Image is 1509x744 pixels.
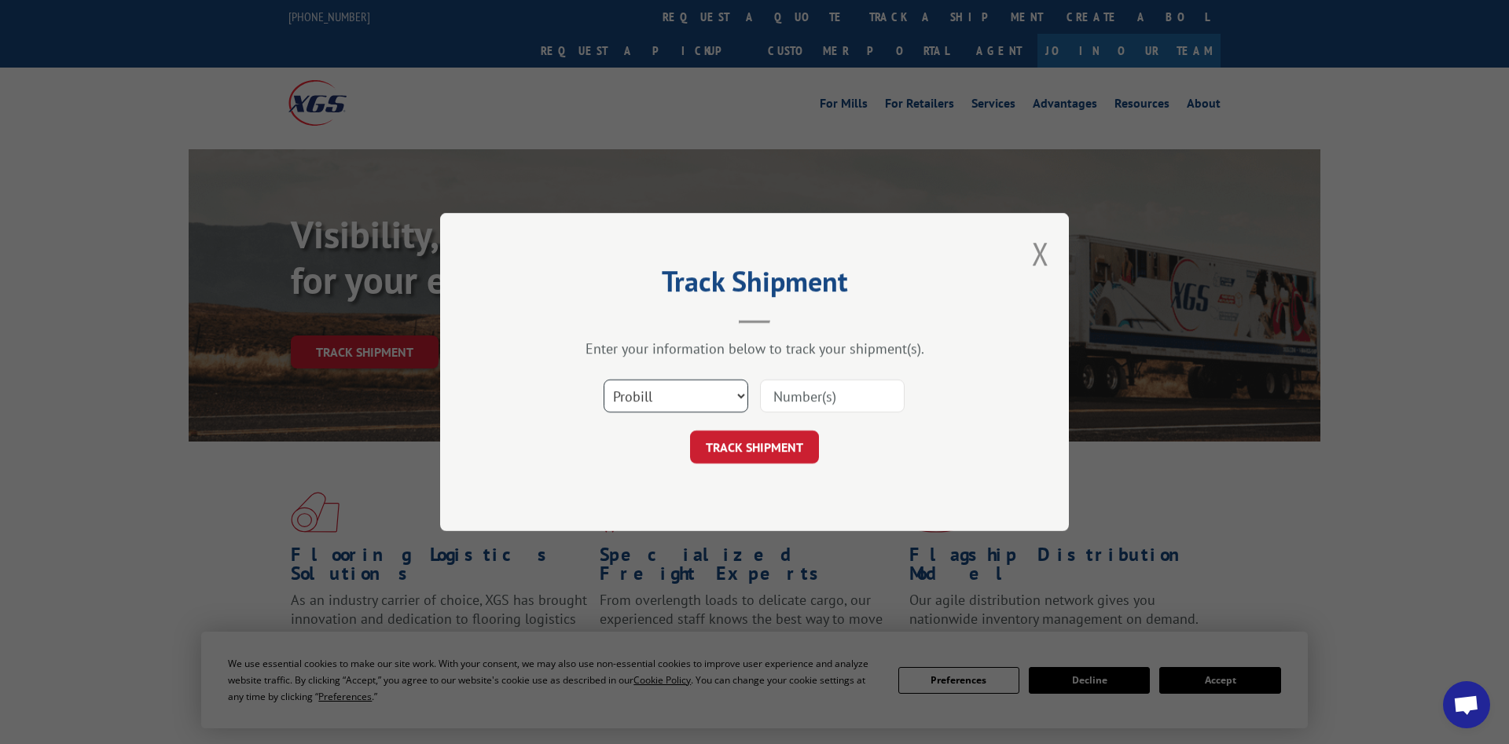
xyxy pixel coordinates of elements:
div: Enter your information below to track your shipment(s). [519,339,990,357]
button: TRACK SHIPMENT [690,431,819,464]
input: Number(s) [760,379,905,412]
button: Close modal [1032,233,1049,274]
div: Open chat [1443,681,1490,728]
h2: Track Shipment [519,270,990,300]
